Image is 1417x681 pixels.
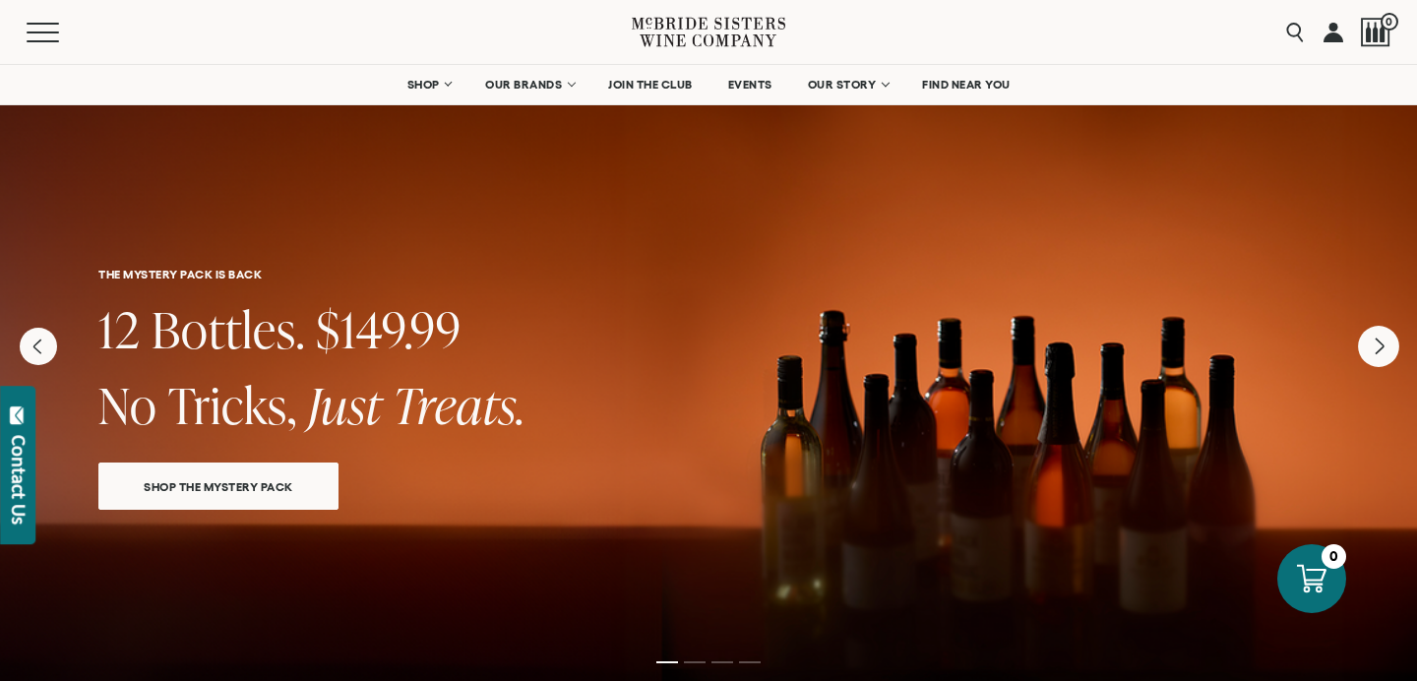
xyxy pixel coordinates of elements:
[168,371,297,439] span: Tricks,
[98,268,1319,280] h6: THE MYSTERY PACK IS BACK
[9,435,29,525] div: Contact Us
[739,661,761,663] li: Page dot 4
[608,78,693,92] span: JOIN THE CLUB
[98,295,141,363] span: 12
[1381,13,1398,31] span: 0
[1322,544,1346,569] div: 0
[656,661,678,663] li: Page dot 1
[909,65,1023,104] a: FIND NEAR YOU
[152,295,305,363] span: Bottles.
[922,78,1011,92] span: FIND NEAR YOU
[684,661,706,663] li: Page dot 2
[795,65,900,104] a: OUR STORY
[109,475,328,498] span: SHOP THE MYSTERY PACK
[98,463,339,510] a: SHOP THE MYSTERY PACK
[711,661,733,663] li: Page dot 3
[406,78,440,92] span: SHOP
[308,371,382,439] span: Just
[595,65,706,104] a: JOIN THE CLUB
[316,295,462,363] span: $149.99
[20,328,57,365] button: Previous
[27,23,97,42] button: Mobile Menu Trigger
[728,78,772,92] span: EVENTS
[808,78,877,92] span: OUR STORY
[715,65,785,104] a: EVENTS
[393,371,525,439] span: Treats.
[394,65,462,104] a: SHOP
[485,78,562,92] span: OUR BRANDS
[98,371,157,439] span: No
[1358,326,1399,367] button: Next
[472,65,585,104] a: OUR BRANDS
